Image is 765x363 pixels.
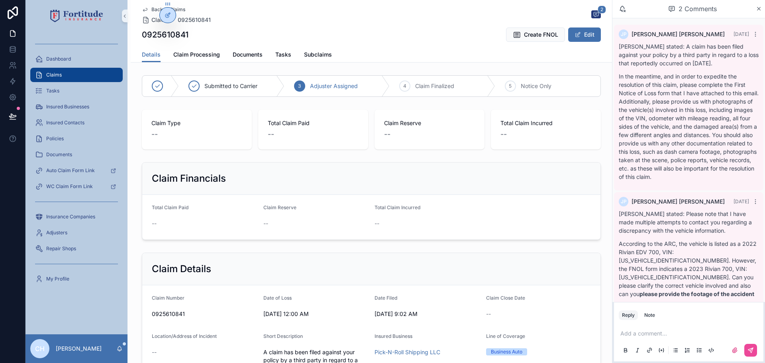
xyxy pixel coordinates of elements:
[375,220,379,228] span: --
[46,230,67,236] span: Adjusters
[152,263,211,275] h2: Claim Details
[621,31,627,37] span: JP
[46,214,95,220] span: Insurance Companies
[639,290,754,297] strong: please provide the footage of the accident
[679,4,717,14] span: 2 Comments
[509,83,512,89] span: 5
[152,220,157,228] span: --
[375,295,397,301] span: Date Filed
[50,10,103,22] img: App logo
[30,68,123,82] a: Claims
[384,129,390,140] span: --
[233,47,263,63] a: Documents
[30,52,123,66] a: Dashboard
[375,348,440,356] a: Pick-N-Roll Shipping LLC
[304,51,332,59] span: Subclaims
[619,239,759,298] p: According to the ARC, the vehicle is listed as a 2022 Rivian EDV 700, VIN: [US_VEHICLE_IDENTIFICA...
[506,27,565,42] button: Create FNOL
[46,245,76,252] span: Repair Shops
[30,241,123,256] a: Repair Shops
[591,10,601,20] button: 2
[46,167,95,174] span: Auto Claim Form Link
[268,119,359,127] span: Total Claim Paid
[275,47,291,63] a: Tasks
[384,119,475,127] span: Claim Reserve
[486,310,491,318] span: --
[152,172,226,185] h2: Claim Financials
[500,129,507,140] span: --
[641,310,658,320] button: Note
[375,333,412,339] span: Insured Business
[403,83,406,89] span: 4
[142,47,161,63] a: Details
[734,31,749,37] span: [DATE]
[142,16,170,24] a: Claims
[25,32,127,296] div: scrollable content
[30,84,123,98] a: Tasks
[151,6,185,13] span: Back to Claims
[491,348,522,355] div: Business Auto
[152,348,157,356] span: --
[30,179,123,194] a: WC Claim Form Link
[598,6,606,14] span: 2
[151,119,242,127] span: Claim Type
[46,104,89,110] span: Insured Businesses
[275,51,291,59] span: Tasks
[46,135,64,142] span: Policies
[30,100,123,114] a: Insured Businesses
[151,16,170,24] span: Claims
[46,151,72,158] span: Documents
[619,310,638,320] button: Reply
[619,72,759,181] p: In the meantime, and in order to expedite the resolution of this claim, please complete the First...
[632,30,725,38] span: [PERSON_NAME] [PERSON_NAME]
[35,344,45,353] span: CH
[263,310,369,318] span: [DATE] 12:00 AM
[173,51,220,59] span: Claim Processing
[298,83,301,89] span: 3
[375,310,480,318] span: [DATE] 9:02 AM
[734,198,749,204] span: [DATE]
[178,16,211,24] a: 0925610841
[310,82,358,90] span: Adjuster Assigned
[30,131,123,146] a: Policies
[30,272,123,286] a: My Profile
[415,82,454,90] span: Claim Finalized
[46,120,84,126] span: Insured Contacts
[30,226,123,240] a: Adjusters
[268,129,274,140] span: --
[644,312,655,318] div: Note
[621,198,627,205] span: JP
[151,129,158,140] span: --
[233,51,263,59] span: Documents
[486,333,525,339] span: Line of Coverage
[30,210,123,224] a: Insurance Companies
[375,204,420,210] span: Total Claim Incurred
[568,27,601,42] button: Edit
[619,42,759,67] p: [PERSON_NAME] stated: A claim has been filed against your policy by a third party in regard to a ...
[500,119,591,127] span: Total Claim Incurred
[30,163,123,178] a: Auto Claim Form Link
[30,147,123,162] a: Documents
[263,220,268,228] span: --
[46,72,62,78] span: Claims
[142,6,185,13] a: Back to Claims
[46,88,59,94] span: Tasks
[152,295,184,301] span: Claim Number
[204,82,257,90] span: Submitted to Carrier
[46,183,93,190] span: WC Claim Form Link
[173,47,220,63] a: Claim Processing
[46,276,69,282] span: My Profile
[263,333,303,339] span: Short Description
[152,310,257,318] span: 0925610841
[46,56,71,62] span: Dashboard
[521,82,551,90] span: Notice Only
[304,47,332,63] a: Subclaims
[142,29,188,40] h1: 0925610841
[30,116,123,130] a: Insured Contacts
[263,295,292,301] span: Date of Loss
[619,210,759,235] p: [PERSON_NAME] stated: Please note that I have made multiple attempts to contact you regarding a d...
[632,198,725,206] span: [PERSON_NAME] [PERSON_NAME]
[524,31,558,39] span: Create FNOL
